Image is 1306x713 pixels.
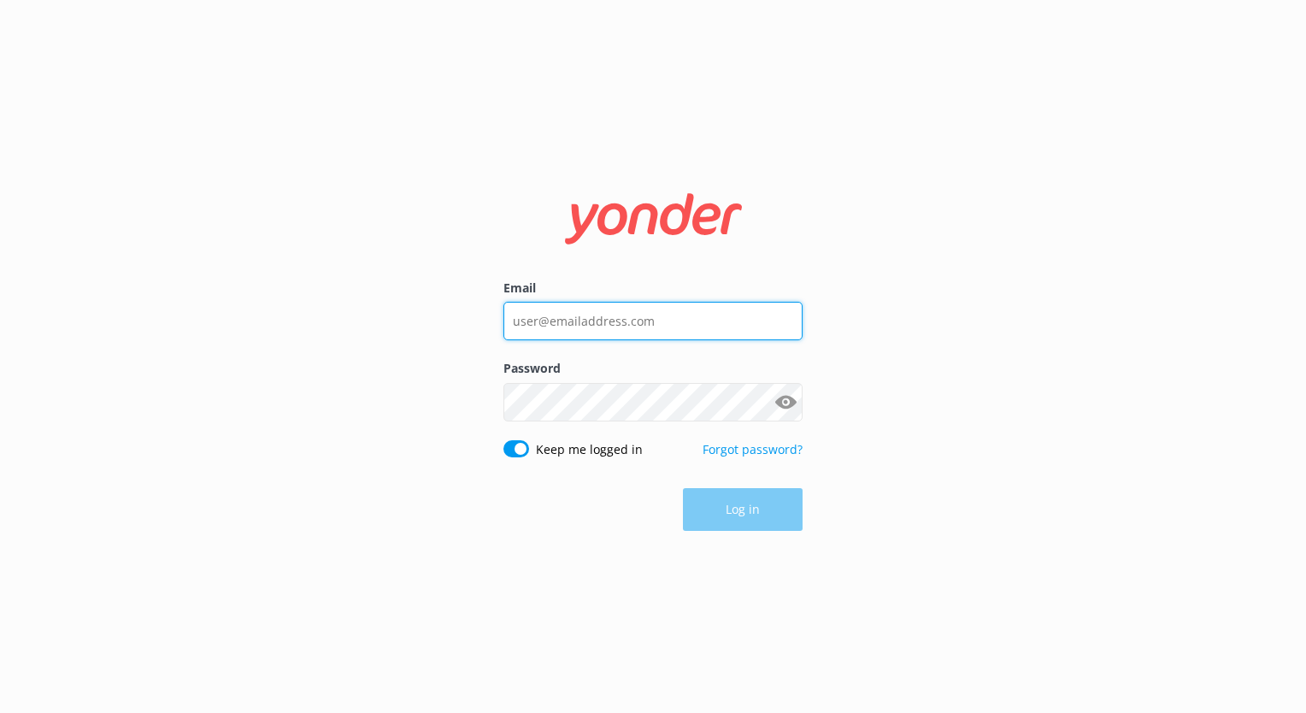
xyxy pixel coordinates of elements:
input: user@emailaddress.com [503,302,803,340]
label: Email [503,279,803,298]
button: Show password [768,385,803,419]
a: Forgot password? [703,441,803,457]
label: Keep me logged in [536,440,643,459]
label: Password [503,359,803,378]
